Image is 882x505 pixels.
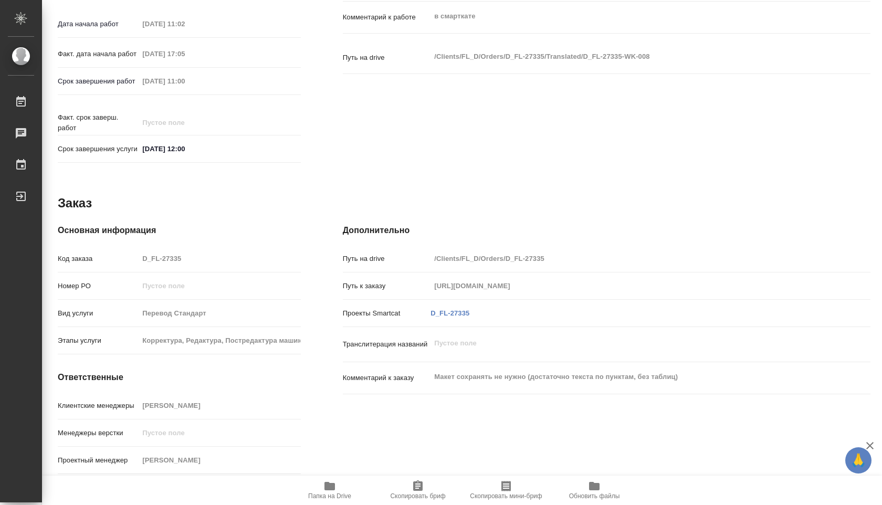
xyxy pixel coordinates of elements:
[430,48,826,66] textarea: /Clients/FL_D/Orders/D_FL-27335/Translated/D_FL-27335-WK-008
[58,195,92,212] h2: Заказ
[58,224,301,237] h4: Основная информация
[58,371,301,384] h4: Ответственные
[58,455,139,466] p: Проектный менеджер
[139,333,300,348] input: Пустое поле
[58,144,139,154] p: Срок завершения услуги
[58,335,139,346] p: Этапы услуги
[139,141,230,156] input: ✎ Введи что-нибудь
[139,425,300,440] input: Пустое поле
[286,476,374,505] button: Папка на Drive
[550,476,638,505] button: Обновить файлы
[470,492,542,500] span: Скопировать мини-бриф
[58,49,139,59] p: Факт. дата начала работ
[58,254,139,264] p: Код заказа
[462,476,550,505] button: Скопировать мини-бриф
[58,428,139,438] p: Менеджеры верстки
[343,281,431,291] p: Путь к заказу
[569,492,620,500] span: Обновить файлы
[845,447,871,474] button: 🙏
[343,224,870,237] h4: Дополнительно
[343,254,431,264] p: Путь на drive
[139,115,230,130] input: Пустое поле
[58,19,139,29] p: Дата начала работ
[139,306,300,321] input: Пустое поле
[430,278,826,293] input: Пустое поле
[343,308,431,319] p: Проекты Smartcat
[430,7,826,25] textarea: в смарткате
[430,251,826,266] input: Пустое поле
[343,52,431,63] p: Путь на drive
[139,398,300,413] input: Пустое поле
[343,12,431,23] p: Комментарий к работе
[58,281,139,291] p: Номер РО
[139,46,230,61] input: Пустое поле
[343,339,431,350] p: Транслитерация названий
[343,373,431,383] p: Комментарий к заказу
[139,453,300,468] input: Пустое поле
[374,476,462,505] button: Скопировать бриф
[139,73,230,89] input: Пустое поле
[308,492,351,500] span: Папка на Drive
[58,76,139,87] p: Срок завершения работ
[58,308,139,319] p: Вид услуги
[430,309,469,317] a: D_FL-27335
[58,112,139,133] p: Факт. срок заверш. работ
[58,401,139,411] p: Клиентские менеджеры
[139,251,300,266] input: Пустое поле
[849,449,867,471] span: 🙏
[390,492,445,500] span: Скопировать бриф
[139,16,230,31] input: Пустое поле
[430,368,826,386] textarea: Макет сохранять не нужно (достаточно текста по пунктам, без таблиц)
[139,278,300,293] input: Пустое поле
